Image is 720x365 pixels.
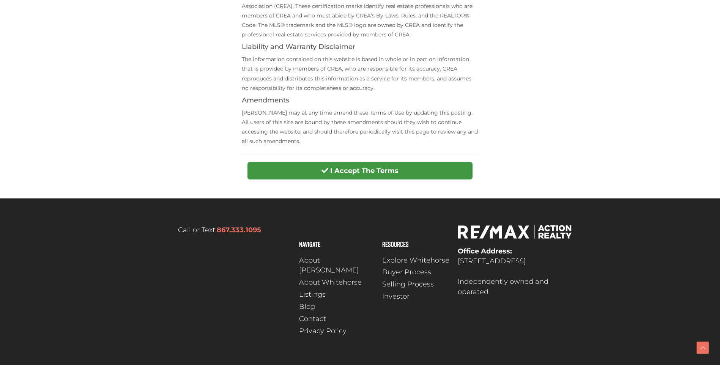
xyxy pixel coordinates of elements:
[382,255,449,266] span: Explore Whitehorse
[242,43,478,51] h4: Liability and Warranty Disclaimer
[242,55,478,93] p: The information contained on this website is based in whole or in part on information that is pro...
[299,326,347,336] span: Privacy Policy
[382,279,450,289] a: Selling Process
[382,279,434,289] span: Selling Process
[299,289,326,300] span: Listings
[382,291,450,302] a: Investor
[148,225,292,235] p: Call or Text:
[299,314,326,324] span: Contact
[299,277,362,288] span: About Whitehorse
[299,302,375,312] a: Blog
[299,302,315,312] span: Blog
[247,162,473,179] button: I Accept The Terms
[217,226,261,234] a: 867.333.1095
[382,267,450,277] a: Buyer Process
[299,326,375,336] a: Privacy Policy
[299,240,375,248] h4: Navigate
[382,240,450,248] h4: Resources
[382,267,431,277] span: Buyer Process
[299,314,375,324] a: Contact
[458,246,572,297] p: [STREET_ADDRESS] Independently owned and operated
[382,291,410,302] span: Investor
[242,97,478,104] h4: Amendments
[299,289,375,300] a: Listings
[242,108,478,146] p: [PERSON_NAME] may at any time amend these Terms of Use by updating this posting. All users of thi...
[299,277,375,288] a: About Whitehorse
[330,167,399,175] strong: I Accept The Terms
[382,255,450,266] a: Explore Whitehorse
[299,255,375,276] a: About [PERSON_NAME]
[458,247,512,255] strong: Office Address:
